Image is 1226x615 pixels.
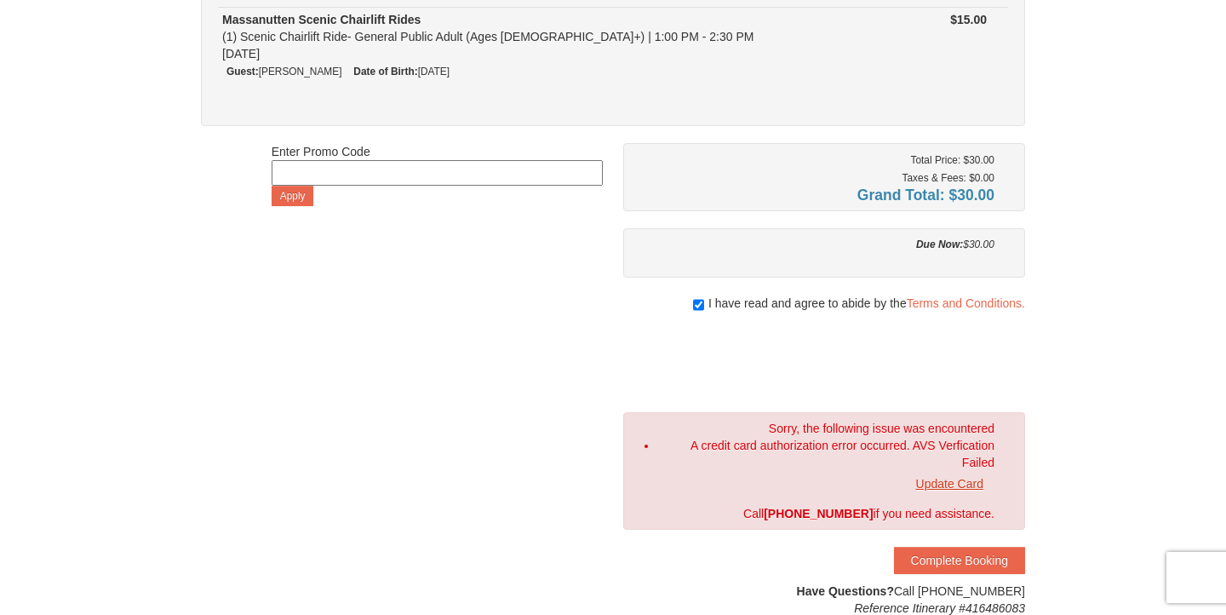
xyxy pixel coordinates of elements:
small: [PERSON_NAME] [226,66,341,78]
small: [DATE] [353,66,450,78]
strong: Guest: [226,66,259,78]
strong: Have Questions? [797,584,894,598]
small: Taxes & Fees: $0.00 [902,172,994,184]
button: Apply [272,186,314,206]
iframe: reCAPTCHA [766,329,1025,395]
strong: $15.00 [950,13,987,26]
a: Update Card [905,471,994,497]
strong: Massanutten Scenic Chairlift Rides [222,13,421,26]
a: Terms and Conditions. [907,296,1025,310]
h4: Grand Total: $30.00 [636,187,994,204]
small: Total Price: $30.00 [910,154,994,166]
div: Sorry, the following issue was encountered [623,412,1025,530]
div: $30.00 [636,236,994,253]
button: Complete Booking [894,547,1025,574]
strong: [PHONE_NUMBER] [764,507,873,520]
li: A credit card authorization error occurred. AVS Verfication Failed [657,437,994,497]
strong: Due Now: [916,239,963,250]
div: (1) Scenic Chairlift Ride- General Public Adult (Ages [DEMOGRAPHIC_DATA]+) | 1:00 PM - 2:30 PM [D... [222,11,853,62]
div: Call if you need assistance. [636,505,994,522]
span: I have read and agree to abide by the [708,295,1025,312]
em: Reference Itinerary #416486083 [854,601,1025,615]
div: Enter Promo Code [272,143,603,206]
strong: Date of Birth: [353,66,417,78]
